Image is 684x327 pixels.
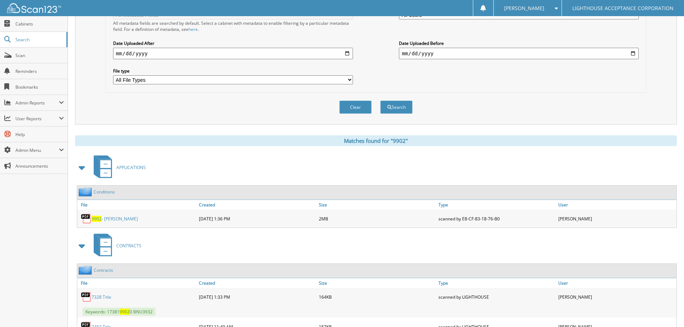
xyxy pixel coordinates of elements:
a: Type [437,278,557,288]
span: Help [15,131,64,137]
div: [DATE] 1:33 PM [197,290,317,304]
a: User [557,200,676,210]
a: Size [317,200,437,210]
input: start [113,48,353,59]
input: end [399,48,639,59]
span: 9902 [92,216,102,222]
a: User [557,278,676,288]
span: Admin Menu [15,147,59,153]
div: [DATE] 1:36 PM [197,211,317,226]
a: CONTRACTS [89,232,141,260]
div: 164KB [317,290,437,304]
a: APPLICATIONS [89,153,146,182]
label: Date Uploaded After [113,40,353,46]
a: Conditions [94,189,115,195]
div: 2MB [317,211,437,226]
span: Admin Reports [15,100,59,106]
div: [PERSON_NAME] [557,290,676,304]
a: File [77,278,197,288]
span: Scan [15,52,64,59]
a: 9902- [PERSON_NAME] [92,216,138,222]
span: User Reports [15,116,59,122]
span: Keywords: 17381 0 BNU3932 [83,308,155,316]
img: PDF.png [81,213,92,224]
span: LIGHTHOUSE ACCEPTANCE CORPORATION [572,6,674,10]
a: Type [437,200,557,210]
span: Search [15,37,63,43]
img: scan123-logo-white.svg [7,3,61,13]
img: folder2.png [79,266,94,275]
span: Cabinets [15,21,64,27]
div: [PERSON_NAME] [557,211,676,226]
img: PDF.png [81,291,92,302]
span: Reminders [15,68,64,74]
a: here [189,26,198,32]
span: [PERSON_NAME] [504,6,544,10]
span: Bookmarks [15,84,64,90]
span: APPLICATIONS [116,164,146,170]
label: Date Uploaded Before [399,40,639,46]
span: CONTRACTS [116,243,141,249]
button: Search [380,101,413,114]
a: Size [317,278,437,288]
a: Created [197,278,317,288]
a: 7328 Title [92,294,111,300]
a: Created [197,200,317,210]
div: scanned by LIGHTHOUSE [437,290,557,304]
span: 9902 [120,309,130,315]
div: scanned by E8-CF-83-18-76-B0 [437,211,557,226]
label: File type [113,68,353,74]
span: Announcements [15,163,64,169]
iframe: Chat Widget [648,293,684,327]
img: folder2.png [79,187,94,196]
div: Matches found for "9902" [75,135,677,146]
button: Clear [339,101,372,114]
a: File [77,200,197,210]
div: All metadata fields are searched by default. Select a cabinet with metadata to enable filtering b... [113,20,353,32]
a: Contracts [94,267,113,273]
